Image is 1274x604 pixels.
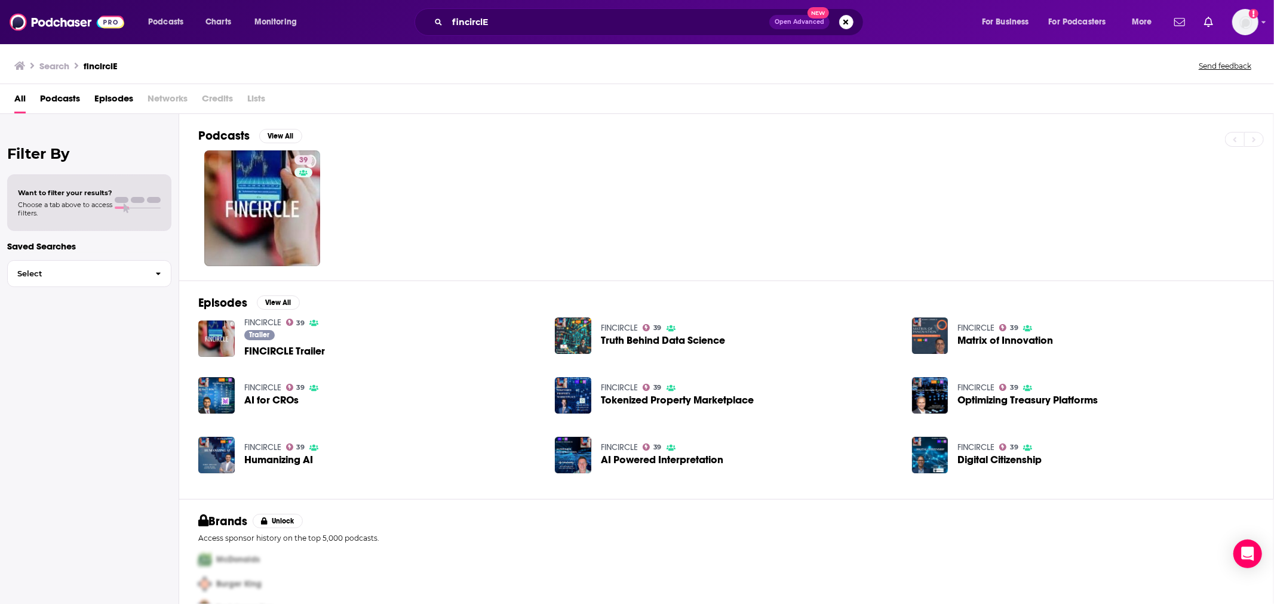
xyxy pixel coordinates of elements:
[204,150,320,266] a: 39
[1010,325,1018,331] span: 39
[286,443,305,451] a: 39
[957,323,994,333] a: FINCIRCLE
[18,201,112,217] span: Choose a tab above to access filters.
[94,89,133,113] a: Episodes
[244,318,281,328] a: FINCIRCLE
[1249,9,1258,19] svg: Add a profile image
[957,395,1098,405] a: Optimizing Treasury Platforms
[1233,540,1262,568] div: Open Intercom Messenger
[198,514,248,529] h2: Brands
[1169,12,1190,32] a: Show notifications dropdown
[555,377,591,414] img: Tokenized Property Marketplace
[1049,14,1106,30] span: For Podcasters
[244,346,325,356] a: FINCIRCLE Trailer
[601,335,725,346] a: Truth Behind Data Science
[974,13,1044,32] button: open menu
[957,442,994,452] a: FINCIRCLE
[198,128,250,143] h2: Podcasts
[14,89,26,113] a: All
[299,155,308,167] span: 39
[148,14,183,30] span: Podcasts
[198,377,235,414] img: AI for CROs
[957,455,1042,465] a: Digital Citizenship
[1199,12,1218,32] a: Show notifications dropdown
[296,445,305,450] span: 39
[601,455,723,465] a: AI Powered Interpretation
[39,60,69,72] h3: Search
[555,318,591,354] img: Truth Behind Data Science
[296,385,305,390] span: 39
[1041,13,1123,32] button: open menu
[775,19,824,25] span: Open Advanced
[198,128,302,143] a: PodcastsView All
[205,14,231,30] span: Charts
[7,260,171,287] button: Select
[912,377,948,414] img: Optimizing Treasury Platforms
[244,395,299,405] a: AI for CROs
[601,323,638,333] a: FINCIRCLE
[426,8,875,36] div: Search podcasts, credits, & more...
[84,60,118,72] h3: fincirclE
[198,437,235,473] a: Humanizing AI
[18,189,112,197] span: Want to filter your results?
[808,7,829,19] span: New
[1195,61,1255,71] button: Send feedback
[653,385,662,390] span: 39
[198,295,300,310] a: EpisodesView All
[643,324,662,331] a: 39
[653,445,662,450] span: 39
[286,319,305,326] a: 39
[194,572,216,596] img: Second Pro Logo
[140,13,199,32] button: open menu
[244,455,313,465] span: Humanizing AI
[198,534,1254,543] p: Access sponsor history on the top 5,000 podcasts.
[769,15,830,29] button: Open AdvancedNew
[247,89,265,113] span: Lists
[8,270,146,278] span: Select
[249,331,269,338] span: Trailer
[1010,385,1018,390] span: 39
[148,89,188,113] span: Networks
[253,514,303,528] button: Unlock
[294,155,312,165] a: 39
[1010,445,1018,450] span: 39
[1123,13,1167,32] button: open menu
[198,13,238,32] a: Charts
[601,395,754,405] a: Tokenized Property Marketplace
[1232,9,1258,35] button: Show profile menu
[982,14,1029,30] span: For Business
[957,335,1053,346] a: Matrix of Innovation
[957,383,994,393] a: FINCIRCLE
[296,321,305,326] span: 39
[912,437,948,473] img: Digital Citizenship
[1232,9,1258,35] span: Logged in as notablypr2
[601,383,638,393] a: FINCIRCLE
[912,318,948,354] img: Matrix of Innovation
[202,89,233,113] span: Credits
[999,324,1018,331] a: 39
[194,547,216,572] img: First Pro Logo
[653,325,662,331] span: 39
[643,384,662,391] a: 39
[999,443,1018,451] a: 39
[216,579,262,589] span: Burger King
[246,13,312,32] button: open menu
[40,89,80,113] a: Podcasts
[10,11,124,33] img: Podchaser - Follow, Share and Rate Podcasts
[447,13,769,32] input: Search podcasts, credits, & more...
[555,437,591,473] a: AI Powered Interpretation
[286,384,305,391] a: 39
[198,321,235,357] img: FINCIRCLE Trailer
